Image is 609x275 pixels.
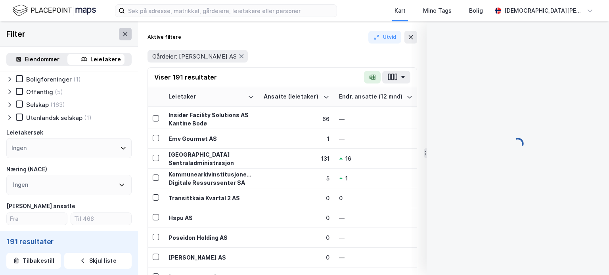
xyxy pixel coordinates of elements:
[26,114,82,121] div: Utenlandsk selskap
[169,150,254,167] div: [GEOGRAPHIC_DATA] Sentraladministrasjon
[169,194,254,202] div: Transittkaia Kvartal 2 AS
[264,115,329,123] div: 66
[569,237,609,275] div: Kontrollprogram for chat
[264,93,320,101] div: Ansatte (leietaker)
[26,101,49,108] div: Selskap
[169,170,254,187] div: Kommunearkivinstitusjonenes Digitale Ressurssenter SA
[169,93,245,101] div: Leietaker
[13,180,28,190] div: Ingen
[345,154,351,163] div: 16
[152,53,237,60] span: Gårdeier: [PERSON_NAME] AS
[339,194,413,202] div: 0
[169,214,254,222] div: Hspu AS
[264,253,329,262] div: 0
[6,201,75,211] div: [PERSON_NAME] ansatte
[339,233,413,242] div: —
[13,4,96,17] img: logo.f888ab2527a4732fd821a326f86c7f29.svg
[125,5,337,17] input: Søk på adresse, matrikkel, gårdeiere, leietakere eller personer
[504,6,584,15] div: [DEMOGRAPHIC_DATA][PERSON_NAME]
[90,55,121,64] div: Leietakere
[6,28,25,40] div: Filter
[147,34,181,40] div: Aktive filtere
[55,88,63,96] div: (5)
[511,137,524,150] img: spinner.a6d8c91a73a9ac5275cf975e30b51cfb.svg
[50,101,65,108] div: (163)
[339,135,413,143] div: —
[71,213,131,225] input: Til 468
[25,55,59,64] div: Eiendommer
[339,253,413,262] div: —
[264,174,329,182] div: 5
[169,233,254,242] div: Poseidon Holding AS
[264,154,329,163] div: 131
[339,214,413,222] div: —
[11,143,27,153] div: Ingen
[6,165,47,174] div: Næring (NACE)
[6,253,61,269] button: Tilbakestill
[368,31,402,44] button: Utvid
[423,6,452,15] div: Mine Tags
[6,128,43,137] div: Leietakersøk
[395,6,406,15] div: Kart
[339,93,403,101] div: Endr. ansatte (12 mnd)
[264,214,329,222] div: 0
[339,115,413,123] div: —
[64,253,132,269] button: Skjul liste
[26,76,72,83] div: Boligforeninger
[469,6,483,15] div: Bolig
[169,253,254,262] div: [PERSON_NAME] AS
[345,174,348,182] div: 1
[264,233,329,242] div: 0
[154,72,217,82] div: Viser 191 resultater
[569,237,609,275] iframe: Chat Widget
[73,76,81,83] div: (1)
[264,194,329,202] div: 0
[169,135,254,143] div: Emv Gourmet AS
[6,237,132,247] div: 191 resultater
[84,114,92,121] div: (1)
[7,213,67,225] input: Fra
[26,88,53,96] div: Offentlig
[264,135,329,143] div: 1
[169,111,254,127] div: Insider Facility Solutions AS Kantine Bodø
